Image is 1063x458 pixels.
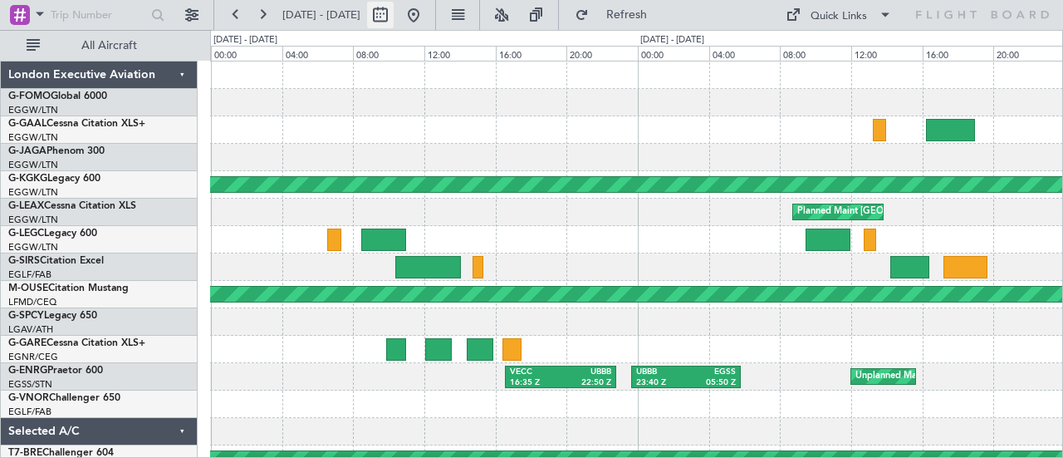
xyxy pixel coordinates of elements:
div: 00:00 [638,46,709,61]
a: EGSS/STN [8,378,52,391]
div: UBBB [636,367,686,378]
span: G-SIRS [8,256,40,266]
div: 08:00 [353,46,424,61]
a: G-VNORChallenger 650 [8,393,120,403]
div: 04:00 [709,46,781,61]
a: EGNR/CEG [8,351,58,363]
span: G-GARE [8,338,47,348]
div: 00:00 [211,46,282,61]
span: [DATE] - [DATE] [282,7,360,22]
div: 05:50 Z [686,377,736,389]
div: 20:00 [566,46,638,61]
span: M-OUSE [8,283,48,293]
div: UBBB [561,367,611,378]
a: G-LEGCLegacy 600 [8,229,97,239]
a: M-OUSECitation Mustang [8,283,129,293]
a: EGLF/FAB [8,268,51,281]
a: LFMD/CEQ [8,296,56,308]
button: Refresh [567,2,667,28]
div: Planned Maint [GEOGRAPHIC_DATA] ([GEOGRAPHIC_DATA]) [797,199,1059,224]
a: LGAV/ATH [8,323,53,336]
div: VECC [510,367,561,378]
span: T7-BRE [8,448,42,458]
div: [DATE] - [DATE] [213,33,277,47]
span: G-GAAL [8,119,47,129]
button: All Aircraft [18,32,180,59]
div: 12:00 [851,46,923,61]
a: EGGW/LTN [8,159,58,171]
span: All Aircraft [43,40,175,52]
a: G-SIRSCitation Excel [8,256,104,266]
a: EGGW/LTN [8,241,58,254]
a: EGGW/LTN [8,186,58,199]
a: G-ENRGPraetor 600 [8,366,103,376]
div: 08:00 [780,46,851,61]
div: 16:00 [923,46,994,61]
button: Quick Links [777,2,900,28]
span: G-LEAX [8,201,44,211]
a: G-GARECessna Citation XLS+ [8,338,145,348]
div: [DATE] - [DATE] [640,33,704,47]
input: Trip Number [51,2,146,27]
a: EGGW/LTN [8,104,58,116]
span: Refresh [592,9,662,21]
a: T7-BREChallenger 604 [8,448,114,458]
div: 23:40 Z [636,377,686,389]
a: G-KGKGLegacy 600 [8,174,100,184]
div: 04:00 [282,46,354,61]
span: G-LEGC [8,229,44,239]
div: 22:50 Z [561,377,611,389]
a: G-LEAXCessna Citation XLS [8,201,136,211]
span: G-VNOR [8,393,49,403]
div: Quick Links [811,8,867,25]
a: G-FOMOGlobal 6000 [8,91,107,101]
span: G-FOMO [8,91,51,101]
a: G-SPCYLegacy 650 [8,311,97,321]
a: G-GAALCessna Citation XLS+ [8,119,145,129]
a: EGGW/LTN [8,214,58,226]
div: 16:35 Z [510,377,561,389]
span: G-JAGA [8,146,47,156]
span: G-SPCY [8,311,44,321]
a: G-JAGAPhenom 300 [8,146,105,156]
div: EGSS [686,367,736,378]
span: G-KGKG [8,174,47,184]
a: EGGW/LTN [8,131,58,144]
a: EGLF/FAB [8,406,51,418]
div: 16:00 [496,46,567,61]
span: G-ENRG [8,366,47,376]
